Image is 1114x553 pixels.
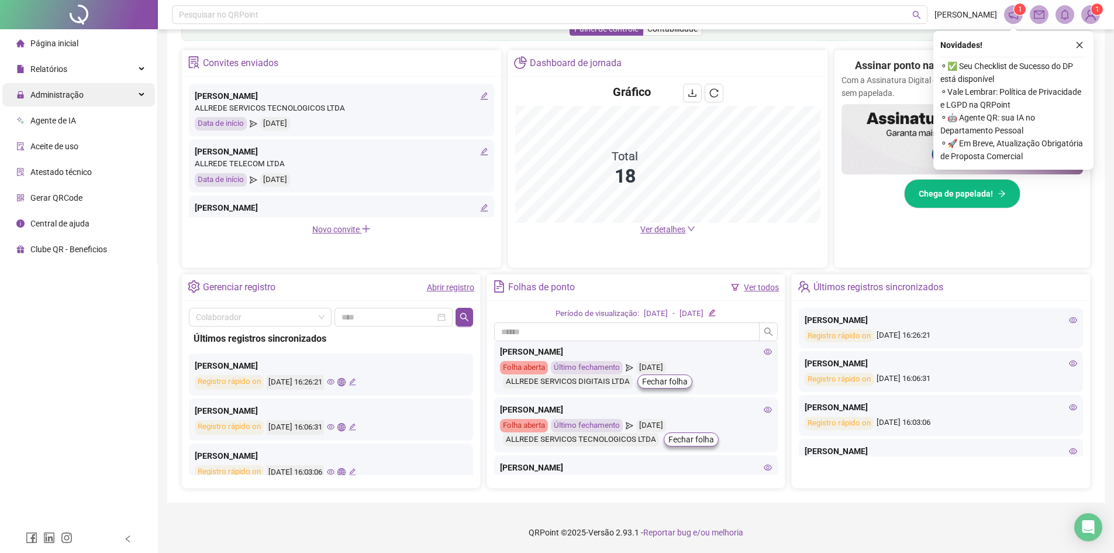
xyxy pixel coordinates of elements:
[668,433,714,446] span: Fechar folha
[805,357,1077,370] div: [PERSON_NAME]
[764,327,773,336] span: search
[16,219,25,227] span: info-circle
[680,308,703,320] div: [DATE]
[480,92,488,100] span: edit
[30,90,84,99] span: Administração
[61,532,73,544] span: instagram
[805,329,874,343] div: Registro rápido on
[195,420,264,435] div: Registro rápido on
[503,375,633,389] div: ALLREDE SERVICOS DIGITAIS LTDA
[764,406,772,414] span: eye
[480,147,488,156] span: edit
[709,88,719,98] span: reload
[30,245,107,254] span: Clube QR - Beneficios
[672,308,675,320] div: -
[841,104,1083,174] img: banner%2F02c71560-61a6-44d4-94b9-c8ab97240462.png
[855,57,1070,74] h2: Assinar ponto na mão? Isso ficou no passado!
[940,137,1087,163] span: ⚬ 🚀 Em Breve, Atualização Obrigatória de Proposta Comercial
[764,348,772,356] span: eye
[250,173,257,187] span: send
[203,53,278,73] div: Convites enviados
[813,277,943,297] div: Últimos registros sincronizados
[530,53,622,73] div: Dashboard de jornada
[500,345,772,358] div: [PERSON_NAME]
[688,88,697,98] span: download
[195,173,247,187] div: Data de início
[644,308,668,320] div: [DATE]
[1069,316,1077,324] span: eye
[805,373,874,386] div: Registro rápido on
[1014,4,1026,15] sup: 1
[203,277,275,297] div: Gerenciar registro
[349,378,356,386] span: edit
[195,201,488,214] div: [PERSON_NAME]
[30,142,78,151] span: Aceite de uso
[626,419,633,432] span: send
[588,528,614,537] span: Versão
[194,331,468,346] div: Últimos registros sincronizados
[337,378,345,386] span: global
[337,468,345,476] span: global
[195,449,467,462] div: [PERSON_NAME]
[16,245,25,253] span: gift
[626,361,633,375] span: send
[636,361,666,375] div: [DATE]
[640,225,685,234] span: Ver detalhes
[195,214,488,226] div: ALLREDE SERVICOS TECNOLOGICOS LTDA
[188,56,200,68] span: solution
[805,445,1077,458] div: [PERSON_NAME]
[613,84,651,100] h4: Gráfico
[267,375,324,390] div: [DATE] 16:26:21
[337,423,345,431] span: global
[1091,4,1103,15] sup: Atualize o seu contato no menu Meus Dados
[551,361,623,375] div: Último fechamento
[551,419,623,432] div: Último fechamento
[556,308,639,320] div: Período de visualização:
[1069,359,1077,367] span: eye
[508,277,575,297] div: Folhas de ponto
[30,167,92,177] span: Atestado técnico
[1008,9,1019,20] span: notification
[349,423,356,431] span: edit
[764,463,772,472] span: eye
[805,417,1077,430] div: [DATE] 16:03:06
[642,375,688,388] span: Fechar folha
[267,420,324,435] div: [DATE] 16:06:31
[664,432,719,446] button: Fechar folha
[158,512,1114,553] footer: QRPoint © 2025 - 2.93.1 -
[500,461,772,474] div: [PERSON_NAME]
[805,401,1077,414] div: [PERSON_NAME]
[514,56,526,68] span: pie-chart
[195,158,488,170] div: ALLREDE TELECOM LTDA
[195,90,488,102] div: [PERSON_NAME]
[30,64,67,74] span: Relatórios
[503,433,659,446] div: ALLREDE SERVICOS TECNOLOGICOS LTDA
[16,193,25,201] span: qrcode
[708,309,716,317] span: edit
[687,225,695,233] span: down
[1095,5,1099,13] span: 1
[940,111,1087,137] span: ⚬ 🤖 Agente QR: sua IA no Departamento Pessoal
[16,142,25,150] span: audit
[998,190,1006,198] span: arrow-right
[805,417,874,430] div: Registro rápido on
[43,532,55,544] span: linkedin
[805,329,1077,343] div: [DATE] 16:26:21
[312,225,371,234] span: Novo convite
[327,378,334,386] span: eye
[637,375,692,389] button: Fechar folha
[195,145,488,158] div: [PERSON_NAME]
[493,280,505,293] span: file-text
[427,283,474,292] a: Abrir registro
[912,11,921,19] span: search
[500,361,548,375] div: Folha aberta
[500,403,772,416] div: [PERSON_NAME]
[30,193,82,202] span: Gerar QRCode
[188,280,200,293] span: setting
[904,179,1020,208] button: Chega de papelada!
[327,468,334,476] span: eye
[460,312,469,322] span: search
[250,117,257,130] span: send
[16,90,25,98] span: lock
[940,85,1087,111] span: ⚬ Vale Lembrar: Política de Privacidade e LGPD na QRPoint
